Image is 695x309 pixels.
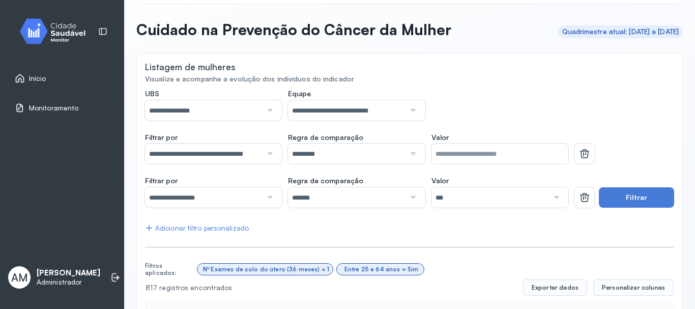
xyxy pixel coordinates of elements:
span: Início [29,74,46,83]
span: Regra de comparação [288,176,363,185]
button: Filtrar [599,187,674,208]
div: Nº Exames de colo do útero (36 meses) < 1 [203,266,329,273]
div: Quadrimestre atual: [DATE] a [DATE] [562,27,679,36]
div: 817 registros encontrados [146,284,515,292]
div: Visualize e acompanhe a evolução dos indivíduos do indicador [145,75,674,83]
div: Filtros aplicados: [145,262,193,277]
span: Filtrar por [145,133,178,142]
a: Início [15,73,109,83]
span: Monitoramento [29,104,78,113]
span: Personalizar colunas [602,284,665,292]
span: UBS [145,89,159,98]
img: monitor.svg [11,16,102,46]
p: Administrador [37,278,100,287]
div: Adicionar filtro personalizado [145,224,249,233]
span: Regra de comparação [288,133,363,142]
span: Valor [431,176,449,185]
p: Cuidado na Prevenção do Câncer da Mulher [136,20,451,39]
span: AM [11,271,28,284]
div: Entre 25 e 64 anos = Sim [344,266,419,273]
button: Exportar dados [523,279,587,296]
p: [PERSON_NAME] [37,268,100,278]
button: Personalizar colunas [593,279,674,296]
a: Monitoramento [15,103,109,113]
div: Listagem de mulheres [145,62,236,72]
span: Filtrar por [145,176,178,185]
span: Equipe [288,89,311,98]
span: Valor [431,133,449,142]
